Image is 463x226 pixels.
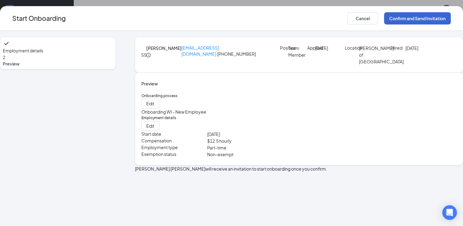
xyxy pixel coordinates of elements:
[347,12,378,24] button: Cancel
[141,121,159,131] button: Edit
[288,45,304,58] p: Team Member
[307,45,315,51] p: Applied
[384,12,451,24] button: Confirm and Send Invitation
[315,45,331,51] p: [DATE]
[345,45,359,51] p: Location
[146,123,154,129] span: Edit
[12,13,66,23] h3: Start Onboarding
[141,131,207,137] p: Start date
[207,137,299,144] p: $ 12.5 hourly
[442,205,457,220] div: Open Intercom Messenger
[141,144,207,150] p: Employment type
[141,151,207,157] p: Exemption status
[207,144,299,151] p: Part-time
[207,131,299,137] p: [DATE]
[207,151,299,158] p: Non-exempt
[3,47,113,54] span: Employment details
[141,99,159,108] button: Edit
[3,40,10,47] svg: Checkmark
[280,45,288,51] p: Position
[141,137,207,144] p: Compensation
[359,45,387,65] p: [PERSON_NAME] of [GEOGRAPHIC_DATA]
[135,165,463,172] p: [PERSON_NAME] [PERSON_NAME] will receive an invitation to start onboarding once you confirm.
[146,53,151,57] span: info-circle
[146,100,154,107] span: Edit
[3,55,5,60] span: 2
[141,51,147,58] div: SS
[141,115,457,121] h5: Employment details
[141,93,457,99] h5: Onboarding process
[141,80,457,87] h4: Preview
[146,45,181,51] h4: [PERSON_NAME]
[3,61,113,67] span: Preview
[141,109,206,115] span: Onboarding WI - New Employee
[181,45,280,59] p: · [PHONE_NUMBER]
[405,45,433,51] p: [DATE]
[391,45,405,51] p: Hired
[181,45,219,57] a: [EMAIL_ADDRESS][DOMAIN_NAME]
